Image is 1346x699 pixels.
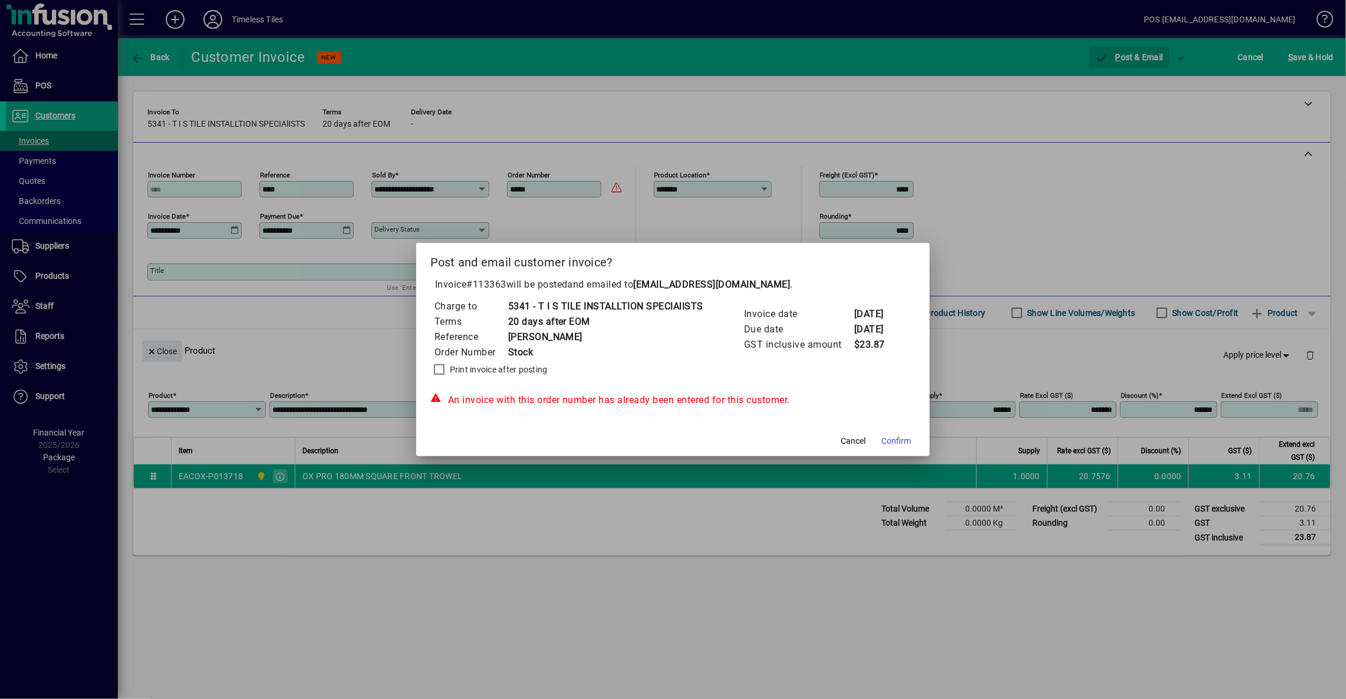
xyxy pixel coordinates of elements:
td: [DATE] [854,306,901,322]
td: 5341 - T I S TILE INSTALLTION SPECIAlISTS [508,299,704,314]
td: [PERSON_NAME] [508,329,704,345]
p: Invoice will be posted . [430,278,916,292]
b: [EMAIL_ADDRESS][DOMAIN_NAME] [634,279,791,290]
td: Due date [743,322,854,337]
td: Charge to [434,299,508,314]
td: Reference [434,329,508,345]
span: Confirm [881,435,911,447]
span: and emailed to [568,279,791,290]
td: $23.87 [854,337,901,352]
span: #113363 [466,279,506,290]
span: Cancel [841,435,865,447]
td: Stock [508,345,704,360]
button: Confirm [877,430,916,451]
button: Cancel [834,430,872,451]
td: [DATE] [854,322,901,337]
td: Invoice date [743,306,854,322]
label: Print invoice after posting [447,364,548,375]
td: Order Number [434,345,508,360]
div: An invoice with this order number has already been entered for this customer. [430,393,916,407]
h2: Post and email customer invoice? [416,243,930,277]
td: GST inclusive amount [743,337,854,352]
td: 20 days after EOM [508,314,704,329]
td: Terms [434,314,508,329]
